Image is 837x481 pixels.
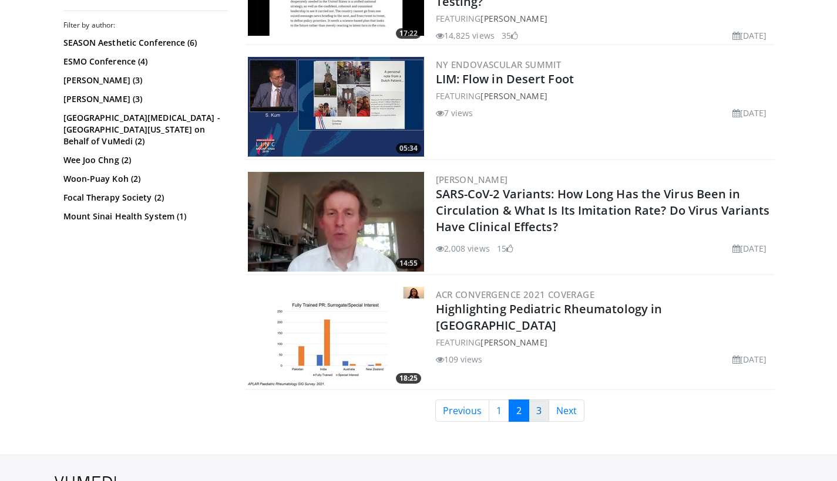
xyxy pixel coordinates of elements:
img: 62b981ed-9c96-4892-81da-1d40fe930e8b.300x170_q85_crop-smart_upscale.jpg [248,57,424,157]
a: Woon-Puay Koh (2) [63,173,225,185]
a: Wee Joo Chng (2) [63,154,225,166]
li: 109 views [436,353,483,365]
a: 2 [509,399,529,422]
img: b024a9fb-cfd1-4193-baa3-b6543324a043.300x170_q85_crop-smart_upscale.jpg [248,172,424,272]
a: ACR Convergence 2021 Coverage [436,289,595,300]
a: ESMO Conference (4) [63,56,225,67]
li: 7 views [436,107,473,119]
span: 17:22 [396,28,421,39]
a: Previous [435,399,489,422]
span: 14:55 [396,258,421,269]
img: b9049358-7e2e-460b-a676-d3806a7eb91f.300x170_q85_crop-smart_upscale.jpg [248,287,424,387]
a: LIM: Flow in Desert Foot [436,71,574,87]
a: Focal Therapy Society (2) [63,192,225,204]
a: 3 [529,399,549,422]
a: SEASON Aesthetic Conference (6) [63,37,225,49]
span: 05:34 [396,143,421,154]
a: 1 [489,399,509,422]
div: FEATURING [436,12,772,25]
a: 18:25 [248,287,424,387]
a: 14:55 [248,172,424,272]
a: [PERSON_NAME] [480,13,547,24]
a: Mount Sinai Health System (1) [63,211,225,222]
a: Next [549,399,584,422]
span: 18:25 [396,373,421,384]
a: 05:34 [248,57,424,157]
a: [PERSON_NAME] [480,90,547,101]
li: [DATE] [732,353,767,365]
a: NY Endovascular Summit [436,59,562,70]
li: [DATE] [732,242,767,255]
h3: Filter by author: [63,21,228,30]
a: [PERSON_NAME] [480,337,547,348]
div: FEATURING [436,90,772,102]
a: [PERSON_NAME] (3) [63,93,225,105]
li: [DATE] [732,107,767,119]
li: 14,825 views [436,29,495,42]
a: [PERSON_NAME] [436,174,508,185]
a: [GEOGRAPHIC_DATA][MEDICAL_DATA] - [GEOGRAPHIC_DATA][US_STATE] on Behalf of VuMedi (2) [63,112,225,147]
a: Highlighting Pediatric Rheumatology in [GEOGRAPHIC_DATA] [436,301,663,333]
a: SARS-CoV-2 Variants: How Long Has the Virus Been in Circulation & What Is Its Imitation Rate? Do ... [436,186,770,235]
nav: Search results pages [246,399,774,422]
li: [DATE] [732,29,767,42]
li: 2,008 views [436,242,490,255]
li: 35 [502,29,518,42]
li: 15 [497,242,513,255]
div: FEATURING [436,336,772,348]
a: [PERSON_NAME] (3) [63,74,225,86]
